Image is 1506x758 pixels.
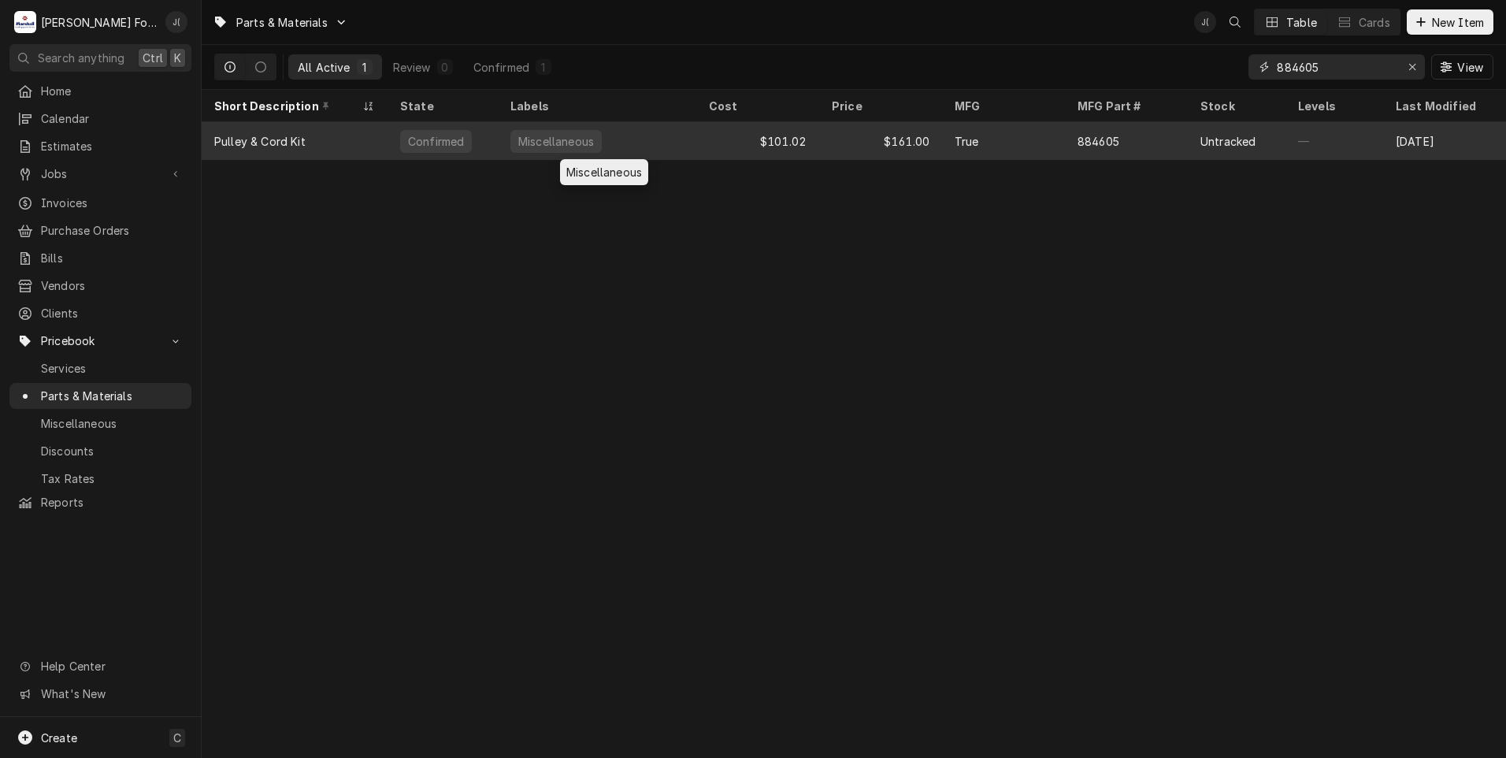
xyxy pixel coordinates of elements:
[165,11,187,33] div: Jeff Debigare (109)'s Avatar
[955,98,1049,114] div: MFG
[14,11,36,33] div: Marshall Food Equipment Service's Avatar
[539,59,548,76] div: 1
[9,217,191,243] a: Purchase Orders
[41,277,184,294] span: Vendors
[1431,54,1493,80] button: View
[41,195,184,211] span: Invoices
[9,653,191,679] a: Go to Help Center
[1200,133,1256,150] div: Untracked
[1286,14,1317,31] div: Table
[1222,9,1248,35] button: Open search
[9,438,191,464] a: Discounts
[1396,98,1490,114] div: Last Modified
[38,50,124,66] span: Search anything
[214,98,359,114] div: Short Description
[165,11,187,33] div: J(
[1383,122,1506,160] div: [DATE]
[41,360,184,377] span: Services
[9,328,191,354] a: Go to Pricebook
[9,411,191,437] a: Miscellaneous
[41,305,184,321] span: Clients
[696,122,819,160] div: $101.02
[1400,54,1425,80] button: Erase input
[14,11,36,33] div: M
[1359,14,1390,31] div: Cards
[41,14,157,31] div: [PERSON_NAME] Food Equipment Service
[9,300,191,326] a: Clients
[41,443,184,459] span: Discounts
[41,658,182,674] span: Help Center
[1454,59,1486,76] span: View
[473,59,529,76] div: Confirmed
[955,133,979,150] div: True
[9,133,191,159] a: Estimates
[41,731,77,745] span: Create
[1078,133,1119,150] div: 884605
[517,133,595,150] div: Miscellaneous
[1078,98,1172,114] div: MFG Part #
[143,50,163,66] span: Ctrl
[1194,11,1216,33] div: Jeff Debigare (109)'s Avatar
[9,245,191,271] a: Bills
[41,222,184,239] span: Purchase Orders
[41,388,184,404] span: Parts & Materials
[206,9,354,35] a: Go to Parts & Materials
[400,98,482,114] div: State
[41,494,184,511] span: Reports
[9,78,191,104] a: Home
[9,681,191,707] a: Go to What's New
[9,190,191,216] a: Invoices
[1194,11,1216,33] div: J(
[236,14,328,31] span: Parts & Materials
[1285,122,1383,160] div: —
[9,273,191,299] a: Vendors
[440,59,450,76] div: 0
[393,59,431,76] div: Review
[174,50,181,66] span: K
[9,383,191,409] a: Parts & Materials
[832,98,926,114] div: Price
[41,470,184,487] span: Tax Rates
[41,415,184,432] span: Miscellaneous
[41,165,160,182] span: Jobs
[9,466,191,492] a: Tax Rates
[298,59,351,76] div: All Active
[1298,98,1367,114] div: Levels
[214,133,306,150] div: Pulley & Cord Kit
[1407,9,1493,35] button: New Item
[41,333,160,349] span: Pricebook
[41,83,184,99] span: Home
[9,355,191,381] a: Services
[9,161,191,187] a: Go to Jobs
[360,59,369,76] div: 1
[560,159,648,185] div: Miscellaneous
[510,98,684,114] div: Labels
[41,686,182,702] span: What's New
[9,106,191,132] a: Calendar
[819,122,942,160] div: $161.00
[406,133,466,150] div: Confirmed
[1277,54,1395,80] input: Keyword search
[709,98,803,114] div: Cost
[9,489,191,515] a: Reports
[1429,14,1487,31] span: New Item
[41,250,184,266] span: Bills
[41,110,184,127] span: Calendar
[9,44,191,72] button: Search anythingCtrlK
[173,730,181,746] span: C
[1200,98,1270,114] div: Stock
[41,138,184,154] span: Estimates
